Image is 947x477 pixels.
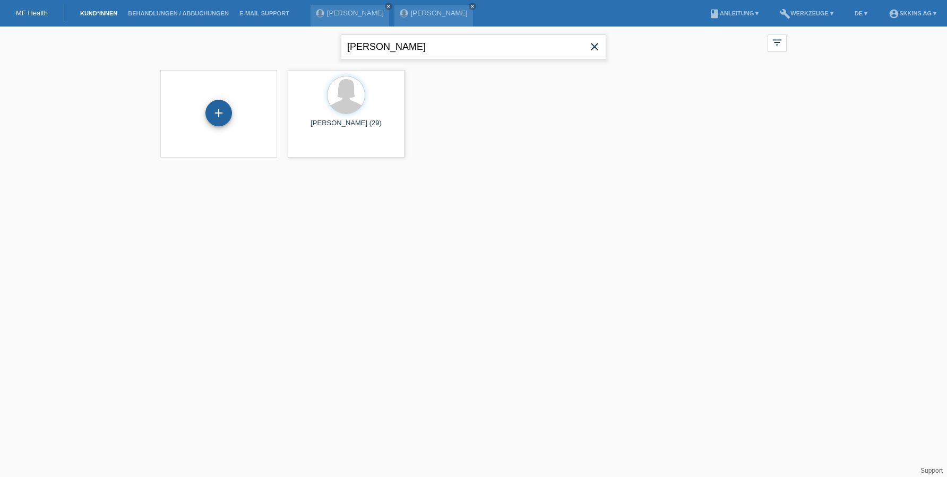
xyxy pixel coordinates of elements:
i: account_circle [889,8,899,19]
input: Suche... [341,34,606,59]
a: buildWerkzeuge ▾ [774,10,839,16]
a: MF Health [16,9,48,17]
i: close [470,4,475,9]
a: close [469,3,476,10]
a: bookAnleitung ▾ [704,10,764,16]
a: DE ▾ [849,10,873,16]
i: filter_list [771,37,783,48]
a: Kund*innen [75,10,123,16]
i: close [386,4,391,9]
a: Support [920,467,943,474]
i: build [780,8,790,19]
a: account_circleSKKINS AG ▾ [883,10,942,16]
i: book [709,8,720,19]
i: close [588,40,601,53]
a: [PERSON_NAME] [327,9,384,17]
a: [PERSON_NAME] [411,9,468,17]
a: Behandlungen / Abbuchungen [123,10,234,16]
div: Kund*in hinzufügen [206,104,231,122]
div: [PERSON_NAME] (29) [296,119,396,136]
a: close [385,3,392,10]
a: E-Mail Support [234,10,295,16]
